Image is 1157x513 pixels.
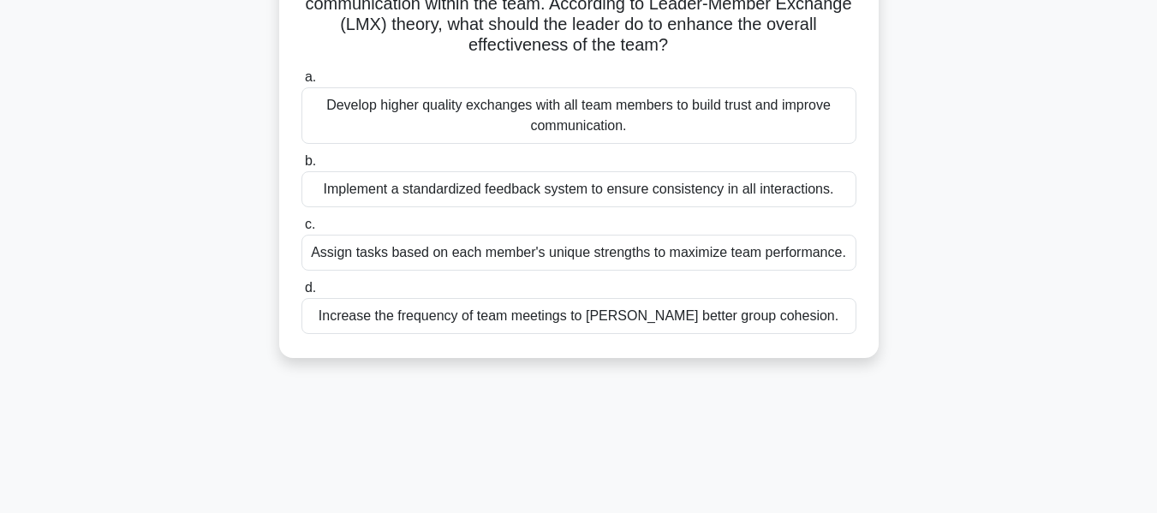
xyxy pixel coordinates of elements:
span: a. [305,69,316,84]
div: Assign tasks based on each member's unique strengths to maximize team performance. [301,235,856,271]
span: c. [305,217,315,231]
div: Increase the frequency of team meetings to [PERSON_NAME] better group cohesion. [301,298,856,334]
div: Implement a standardized feedback system to ensure consistency in all interactions. [301,171,856,207]
div: Develop higher quality exchanges with all team members to build trust and improve communication. [301,87,856,144]
span: b. [305,153,316,168]
span: d. [305,280,316,295]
